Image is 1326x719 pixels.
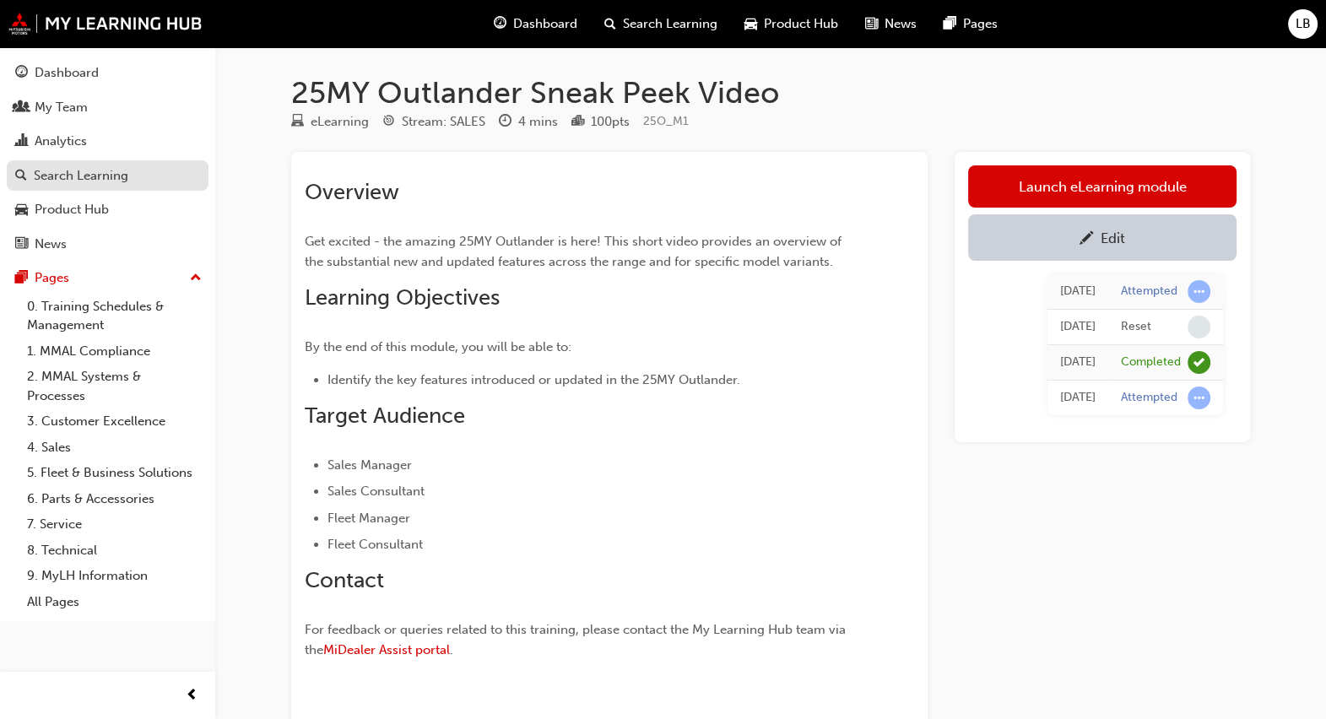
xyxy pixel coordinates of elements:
a: car-iconProduct Hub [731,7,852,41]
span: Product Hub [764,14,838,34]
div: eLearning [311,112,369,132]
span: prev-icon [186,685,198,706]
span: learningRecordVerb_COMPLETE-icon [1188,351,1210,374]
a: MiDealer Assist portal [323,642,450,657]
span: pages-icon [15,271,28,286]
div: Edit [1101,230,1125,246]
a: 4. Sales [20,435,208,461]
span: podium-icon [571,115,584,130]
span: Target Audience [305,403,465,429]
span: people-icon [15,100,28,116]
span: search-icon [15,169,27,184]
h1: 25MY Outlander Sneak Peek Video [291,74,1250,111]
div: Stream [382,111,485,132]
span: guage-icon [15,66,28,81]
button: LB [1288,9,1318,39]
button: Pages [7,262,208,294]
div: Wed Jun 11 2025 16:15:31 GMT+0930 (Australian Central Standard Time) [1060,353,1096,372]
span: learningRecordVerb_ATTEMPT-icon [1188,387,1210,409]
a: 6. Parts & Accessories [20,486,208,512]
a: Launch eLearning module [968,165,1237,208]
span: guage-icon [494,14,506,35]
span: By the end of this module, you will be able to: [305,339,571,354]
div: Wed Jun 11 2025 16:11:50 GMT+0930 (Australian Central Standard Time) [1060,388,1096,408]
span: Dashboard [513,14,577,34]
a: Dashboard [7,57,208,89]
span: up-icon [190,268,202,289]
div: Duration [499,111,558,132]
span: car-icon [15,203,28,218]
span: Get excited - the amazing 25MY Outlander is here! This short video provides an overview of the su... [305,234,845,269]
span: target-icon [382,115,395,130]
div: News [35,235,67,254]
span: learningRecordVerb_NONE-icon [1188,316,1210,338]
span: Overview [305,179,399,205]
a: 5. Fleet & Business Solutions [20,460,208,486]
a: news-iconNews [852,7,930,41]
div: Analytics [35,132,87,151]
span: Learning Objectives [305,284,500,311]
a: Product Hub [7,194,208,225]
a: Search Learning [7,160,208,192]
a: All Pages [20,589,208,615]
div: My Team [35,98,88,117]
div: Reset [1121,319,1151,335]
span: news-icon [865,14,878,35]
span: news-icon [15,237,28,252]
span: search-icon [604,14,616,35]
span: Contact [305,567,384,593]
img: mmal [8,13,203,35]
div: Stream: SALES [402,112,485,132]
div: 4 mins [518,112,558,132]
span: car-icon [744,14,757,35]
div: Tue Jul 01 2025 13:02:04 GMT+0930 (Australian Central Standard Time) [1060,282,1096,301]
span: clock-icon [499,115,511,130]
span: pages-icon [944,14,956,35]
span: learningResourceType_ELEARNING-icon [291,115,304,130]
span: LB [1296,14,1311,34]
a: guage-iconDashboard [480,7,591,41]
div: 100 pts [591,112,630,132]
a: Edit [968,214,1237,261]
span: Sales Consultant [327,484,425,499]
span: Search Learning [623,14,717,34]
span: News [885,14,917,34]
a: 8. Technical [20,538,208,564]
div: Pages [35,268,69,288]
a: Analytics [7,126,208,157]
span: chart-icon [15,134,28,149]
span: Fleet Consultant [327,537,423,552]
span: Fleet Manager [327,511,410,526]
span: pencil-icon [1080,231,1094,248]
a: search-iconSearch Learning [591,7,731,41]
div: Search Learning [34,166,128,186]
div: Product Hub [35,200,109,219]
span: Pages [963,14,998,34]
div: Completed [1121,354,1181,370]
button: DashboardMy TeamAnalyticsSearch LearningProduct HubNews [7,54,208,262]
a: 2. MMAL Systems & Processes [20,364,208,408]
span: Learning resource code [643,114,689,128]
div: Dashboard [35,63,99,83]
div: Tue Jul 01 2025 13:02:02 GMT+0930 (Australian Central Standard Time) [1060,317,1096,337]
a: 3. Customer Excellence [20,408,208,435]
span: Identify the key features introduced or updated in the 25MY Outlander. [327,372,740,387]
span: Sales Manager [327,457,412,473]
a: 9. MyLH Information [20,563,208,589]
a: 7. Service [20,511,208,538]
div: Points [571,111,630,132]
span: For feedback or queries related to this training, please contact the My Learning Hub team via the [305,622,849,657]
a: News [7,229,208,260]
div: Type [291,111,369,132]
span: learningRecordVerb_ATTEMPT-icon [1188,280,1210,303]
a: My Team [7,92,208,123]
a: 1. MMAL Compliance [20,338,208,365]
div: Attempted [1121,390,1177,406]
span: . [450,642,453,657]
a: pages-iconPages [930,7,1011,41]
a: 0. Training Schedules & Management [20,294,208,338]
div: Attempted [1121,284,1177,300]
